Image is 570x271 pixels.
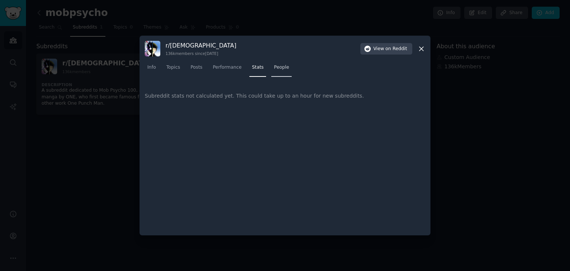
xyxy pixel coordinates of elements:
span: Performance [213,64,242,71]
div: 136k members since [DATE] [166,51,236,56]
button: Viewon Reddit [360,43,412,55]
span: Stats [252,64,263,71]
div: Subreddit stats not calculated yet. This could take up to an hour for new subreddits. [145,82,425,110]
a: People [271,62,292,77]
span: View [373,46,407,52]
a: Stats [249,62,266,77]
img: Mobpsycho100 [145,41,160,56]
a: Topics [164,62,183,77]
a: Info [145,62,158,77]
a: Posts [188,62,205,77]
span: Info [147,64,156,71]
span: on Reddit [386,46,407,52]
h3: r/ [DEMOGRAPHIC_DATA] [166,42,236,49]
span: Posts [190,64,202,71]
span: People [274,64,289,71]
span: Topics [166,64,180,71]
a: Performance [210,62,244,77]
